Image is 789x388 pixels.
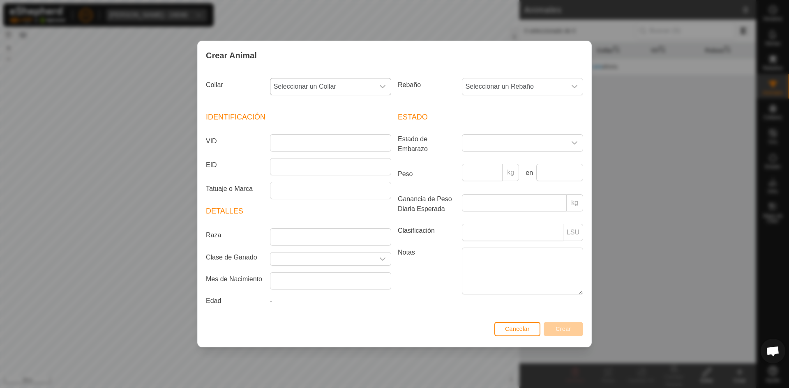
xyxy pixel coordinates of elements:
label: Estado de Embarazo [394,134,459,154]
header: Detalles [206,206,391,217]
label: en [522,168,533,178]
div: dropdown trigger [374,78,391,95]
span: Cancelar [505,326,530,332]
label: Peso [394,164,459,184]
header: Identificación [206,112,391,123]
label: Collar [203,78,267,92]
button: Crear [544,322,583,336]
span: Crear [556,326,571,332]
span: Crear Animal [206,49,257,62]
label: Edad [203,296,267,306]
label: Raza [203,228,267,242]
label: Clasificación [394,224,459,238]
div: dropdown trigger [374,253,391,265]
label: Clase de Ganado [203,252,267,262]
label: Ganancia de Peso Diaria Esperada [394,194,459,214]
span: Seleccionar un Collar [270,78,374,95]
label: Rebaño [394,78,459,92]
a: Chat abierto [761,339,785,363]
div: dropdown trigger [566,135,583,151]
label: Notas [394,248,459,294]
button: Cancelar [494,322,540,336]
p-inputgroup-addon: kg [503,164,519,181]
label: EID [203,158,267,172]
label: Tatuaje o Marca [203,182,267,196]
span: Seleccionar un Rebaño [462,78,566,95]
div: dropdown trigger [566,78,583,95]
p-inputgroup-addon: LSU [563,224,583,241]
label: Mes de Nacimiento [203,272,267,286]
p-inputgroup-addon: kg [567,194,583,211]
input: Seleccione o ingrese una Clase de Ganado [270,253,374,265]
header: Estado [398,112,583,123]
label: VID [203,134,267,148]
span: - [270,297,272,304]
